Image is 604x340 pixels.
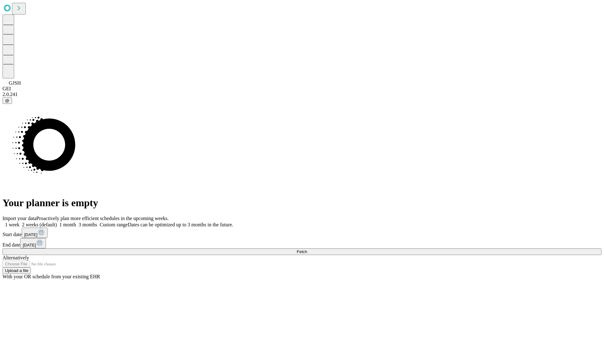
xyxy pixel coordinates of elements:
span: Alternatively [3,255,29,260]
span: [DATE] [23,243,36,247]
button: [DATE] [22,228,48,238]
button: Upload a file [3,267,31,274]
span: Custom range [100,222,128,227]
span: 3 months [79,222,97,227]
span: With your OR schedule from your existing EHR [3,274,100,279]
span: Proactively plan more efficient schedules in the upcoming weeks. [36,216,169,221]
span: GJSH [9,80,21,86]
span: @ [5,98,9,103]
div: Start date [3,228,601,238]
span: Dates can be optimized up to 3 months in the future. [128,222,233,227]
span: [DATE] [24,232,37,237]
div: End date [3,238,601,248]
button: Fetch [3,248,601,255]
span: 1 week [5,222,20,227]
div: 2.0.241 [3,92,601,97]
span: Fetch [297,249,307,254]
span: Import your data [3,216,36,221]
h1: Your planner is empty [3,197,601,209]
span: 1 month [59,222,76,227]
div: GEI [3,86,601,92]
span: 2 weeks (default) [22,222,57,227]
button: [DATE] [20,238,46,248]
button: @ [3,97,12,104]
